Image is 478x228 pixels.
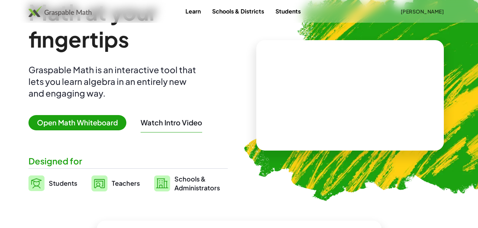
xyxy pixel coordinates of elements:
[141,118,202,127] button: Watch Intro Video
[28,155,228,167] div: Designed for
[28,119,132,127] a: Open Math Whiteboard
[180,5,206,18] a: Learn
[28,64,199,99] div: Graspable Math is an interactive tool that lets you learn algebra in an entirely new and engaging...
[206,5,270,18] a: Schools & Districts
[28,115,126,130] span: Open Math Whiteboard
[28,175,44,191] img: svg%3e
[112,179,140,187] span: Teachers
[296,69,403,122] video: What is this? This is dynamic math notation. Dynamic math notation plays a central role in how Gr...
[28,174,77,192] a: Students
[91,174,140,192] a: Teachers
[270,5,306,18] a: Students
[49,179,77,187] span: Students
[174,174,220,192] span: Schools & Administrators
[395,5,450,18] button: [PERSON_NAME]
[91,175,107,191] img: svg%3e
[154,175,170,191] img: svg%3e
[154,174,220,192] a: Schools &Administrators
[400,8,444,15] span: [PERSON_NAME]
